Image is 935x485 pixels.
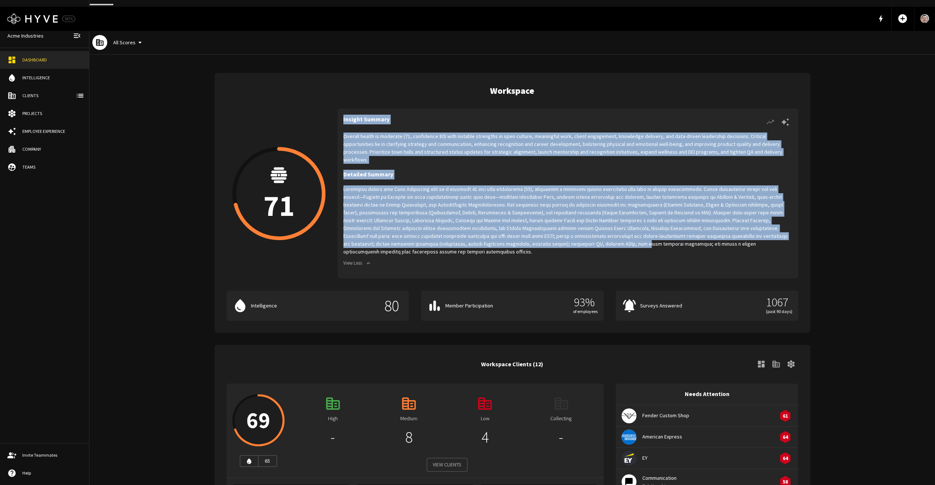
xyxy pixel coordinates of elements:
h6: Needs Attention [684,389,729,399]
div: Company [22,146,82,153]
button: 71 [232,147,325,240]
button: All Scores [110,36,147,50]
button: Add [894,10,911,27]
button: 65 [240,455,277,467]
p: 69 [247,409,270,431]
div: BETA [62,16,75,22]
p: 64 [783,454,788,462]
h6: Insight Summary [343,115,389,130]
span: water_drop [7,73,16,82]
p: Loremipsu dolors ame Cons Adipiscing elit se d eiusmodt 41 inci utla etdolorema (55), aliquaenim ... [343,185,792,256]
p: 80 [381,298,403,313]
span: water_drop [232,298,248,313]
span: add_circle [897,13,908,24]
a: EY [616,448,798,469]
img: User Avatar [920,14,929,23]
span: Communication [642,474,780,482]
a: View Client Dashboard [754,357,769,371]
a: Acme Industries [4,29,47,43]
h6: Detailed Summary [343,164,393,185]
p: 4 [481,425,489,449]
div: Projects [22,110,82,117]
a: Account [914,7,935,31]
h6: Workspace Clients (12) [481,360,543,369]
div: Employee Experience [22,128,82,135]
p: Low [480,415,489,422]
button: Intelligence80 [226,290,409,321]
img: fendercustomshop.com [621,412,636,419]
h5: Workspace [490,85,534,97]
img: ey.com [621,451,636,466]
a: View Client Projects [783,357,798,371]
div: Dashboard [22,57,82,63]
div: Teams [22,164,82,170]
p: Overall health is moderate (71, confidence 80) with notable strengths in open culture, meaningful... [343,133,792,164]
a: Low4 [448,389,521,452]
p: 61 [783,412,788,419]
span: water_drop [246,458,252,465]
a: View Clients [769,357,783,371]
span: American Express [642,433,780,441]
img: americanexpress.com [621,430,636,444]
a: American Express [616,427,798,447]
a: Fender Custom Shop [616,405,798,426]
div: Invite Teammates [22,452,82,459]
div: Low [778,409,792,422]
span: Fender Custom Shop [642,412,780,419]
p: 64 [783,433,788,441]
span: EY [642,454,780,462]
div: Clients [22,92,82,99]
a: View Clients [427,458,467,472]
button: 69 [232,394,284,446]
div: Low [778,430,792,444]
p: 65 [258,457,277,465]
div: Low [778,451,792,465]
div: Intelligence [22,74,82,81]
div: Help [22,470,82,476]
p: Medium [400,415,417,422]
p: 8 [405,425,413,449]
p: Intelligence [251,302,378,310]
p: 71 [263,191,295,220]
button: View Less [343,258,373,269]
button: client-list [73,88,88,103]
a: Medium8 [372,389,445,452]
